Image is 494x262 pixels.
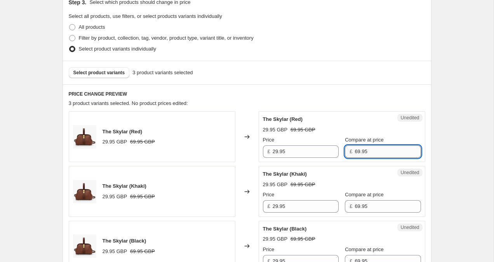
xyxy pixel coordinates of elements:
span: The Skylar (Red) [103,129,143,134]
span: Filter by product, collection, tag, vendor, product type, variant title, or inventory [79,35,254,41]
strike: 69.95 GBP [290,235,315,243]
h6: PRICE CHANGE PREVIEW [69,91,425,97]
div: 29.95 GBP [263,126,288,134]
span: £ [268,148,270,154]
strike: 69.95 GBP [290,126,315,134]
img: skyalr_80x.jpg [73,234,96,258]
span: Select product variants individually [79,46,156,52]
button: Select product variants [69,67,130,78]
span: Unedited [400,224,419,231]
span: Price [263,246,275,252]
img: skyalr_80x.jpg [73,125,96,148]
span: Compare at price [345,192,384,197]
span: Select product variants [73,70,125,76]
span: The Skylar (Red) [263,116,303,122]
span: Select all products, use filters, or select products variants individually [69,13,222,19]
span: All products [79,24,105,30]
span: £ [350,203,352,209]
strike: 69.95 GBP [130,248,155,255]
span: The Skylar (Black) [263,226,307,232]
span: Price [263,192,275,197]
span: 3 product variants selected. No product prices edited: [69,100,188,106]
span: Price [263,137,275,143]
span: The Skylar (Black) [103,238,146,244]
div: 29.95 GBP [263,181,288,189]
span: Unedited [400,115,419,121]
span: £ [268,203,270,209]
span: Compare at price [345,246,384,252]
img: skyalr_80x.jpg [73,180,96,203]
span: Unedited [400,169,419,176]
div: 29.95 GBP [103,138,127,146]
div: 29.95 GBP [263,235,288,243]
span: Compare at price [345,137,384,143]
span: 3 product variants selected [132,69,193,77]
div: 29.95 GBP [103,248,127,255]
strike: 69.95 GBP [290,181,315,189]
div: 29.95 GBP [103,193,127,201]
span: The Skylar (Khaki) [103,183,146,189]
span: The Skylar (Khaki) [263,171,307,177]
strike: 69.95 GBP [130,138,155,146]
span: £ [350,148,352,154]
strike: 69.95 GBP [130,193,155,201]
